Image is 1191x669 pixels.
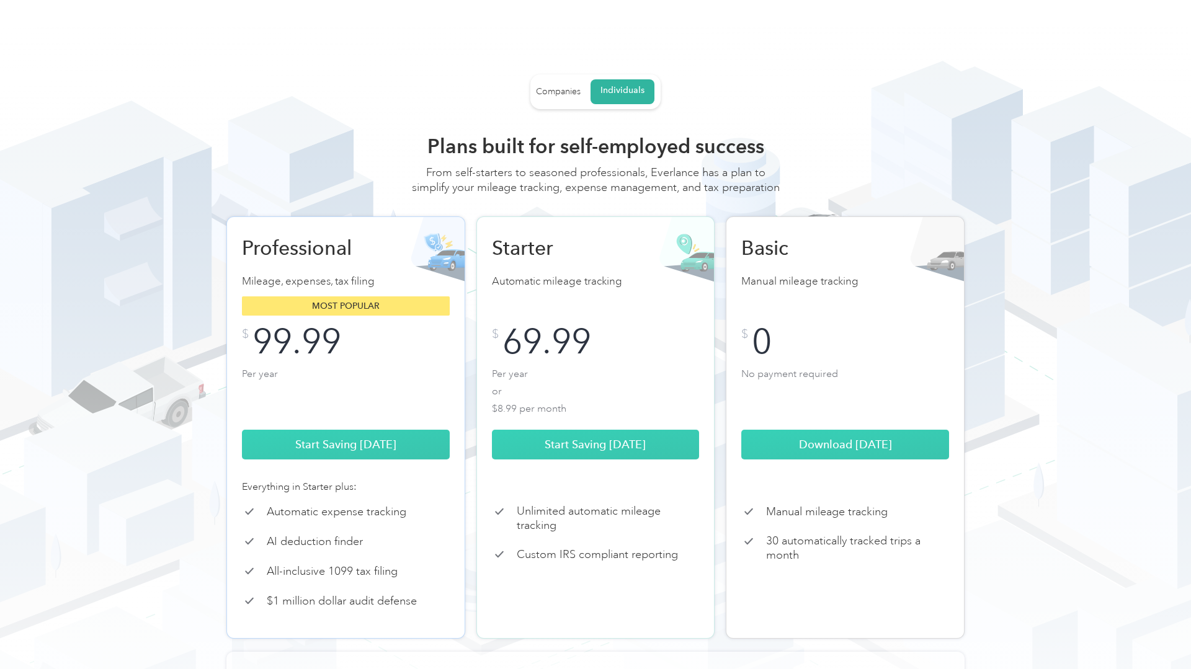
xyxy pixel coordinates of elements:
p: Per year or $8.99 per month [492,365,700,415]
p: All-inclusive 1099 tax filing [267,564,398,578]
a: Start Saving [DATE] [242,430,450,459]
p: Manual mileage tracking [766,505,888,519]
p: No payment required [741,365,949,415]
p: AI deduction finder [267,534,363,549]
p: $1 million dollar audit defense [267,594,417,608]
div: Companies [536,86,581,97]
div: $ [242,328,249,340]
div: From self-starters to seasoned professionals, Everlance has a plan to simplify your mileage track... [409,165,782,207]
div: 99.99 [252,328,341,355]
div: Most popular [242,296,450,316]
div: Everything in Starter plus: [242,479,450,494]
div: 0 [752,328,772,355]
h2: Plans built for self-employed success [409,134,782,159]
p: Mileage, expenses, tax filing [242,273,450,290]
a: Start Saving [DATE] [492,430,700,459]
div: Individuals [600,85,645,96]
div: 69.99 [502,328,591,355]
a: Download [DATE] [741,430,949,459]
p: Automatic expense tracking [267,505,406,519]
h2: Starter [492,236,622,260]
h2: Professional [242,236,372,260]
p: Automatic mileage tracking [492,273,700,290]
p: Unlimited automatic mileage tracking [517,504,700,532]
p: Per year [242,365,450,415]
h2: Basic [741,236,872,260]
p: 30 automatically tracked trips a month [766,534,949,562]
p: Manual mileage tracking [741,273,949,290]
p: Custom IRS compliant reporting [517,547,678,562]
div: $ [492,328,499,340]
div: $ [741,328,748,340]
